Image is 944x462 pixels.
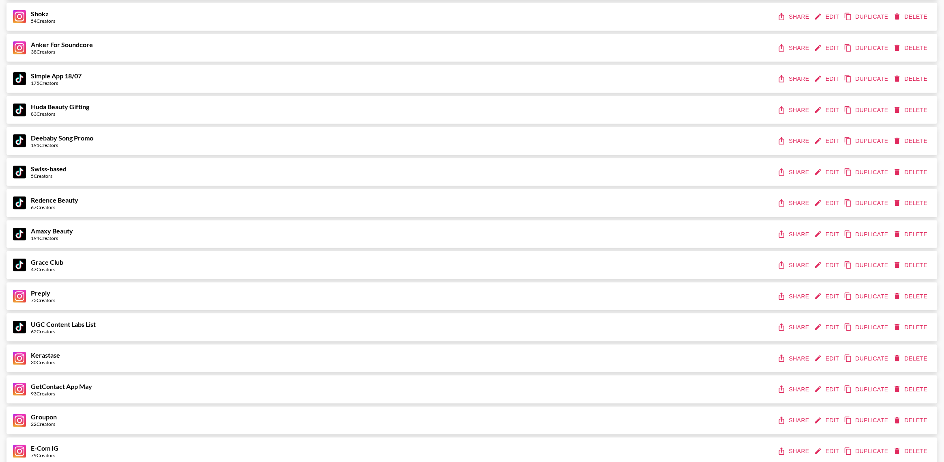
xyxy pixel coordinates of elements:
[843,227,892,242] button: duplicate
[31,328,96,335] div: 62 Creators
[776,351,813,366] button: share
[892,382,931,397] button: delete
[31,413,57,421] strong: Groupon
[13,196,26,209] img: TikTok
[813,444,843,459] button: edit
[31,111,89,117] div: 83 Creators
[892,103,931,118] button: delete
[843,320,892,335] button: duplicate
[813,320,843,335] button: edit
[892,71,931,86] button: delete
[31,173,67,179] div: 5 Creators
[31,445,58,452] strong: E-Com IG
[843,103,892,118] button: duplicate
[892,351,931,366] button: delete
[776,258,813,273] button: share
[843,165,892,180] button: duplicate
[31,421,57,427] div: 22 Creators
[13,134,26,147] img: TikTok
[892,134,931,149] button: delete
[813,41,843,56] button: edit
[892,196,931,211] button: delete
[843,444,892,459] button: duplicate
[776,196,813,211] button: share
[31,289,50,297] strong: Preply
[31,10,49,17] strong: Shokz
[813,71,843,86] button: edit
[31,266,63,272] div: 47 Creators
[31,103,89,110] strong: Huda Beauty Gifting
[31,297,55,303] div: 73 Creators
[776,165,813,180] button: share
[813,134,843,149] button: edit
[892,9,931,24] button: delete
[776,444,813,459] button: share
[31,80,82,86] div: 175 Creators
[892,444,931,459] button: delete
[776,134,813,149] button: share
[843,71,892,86] button: duplicate
[813,103,843,118] button: edit
[892,165,931,180] button: delete
[813,258,843,273] button: edit
[31,204,78,210] div: 67 Creators
[892,227,931,242] button: delete
[843,196,892,211] button: duplicate
[892,413,931,428] button: delete
[843,41,892,56] button: duplicate
[31,258,63,266] strong: Grace Club
[776,103,813,118] button: share
[892,289,931,304] button: delete
[31,359,60,365] div: 30 Creators
[13,352,26,365] img: Instagram
[776,382,813,397] button: share
[31,196,78,204] strong: Redence Beauty
[843,9,892,24] button: duplicate
[813,351,843,366] button: edit
[843,134,892,149] button: duplicate
[776,413,813,428] button: share
[776,320,813,335] button: share
[776,9,813,24] button: share
[843,413,892,428] button: duplicate
[776,71,813,86] button: share
[31,351,60,359] strong: Kerastase
[813,196,843,211] button: edit
[13,383,26,396] img: Instagram
[892,41,931,56] button: delete
[31,134,93,142] strong: Deebaby Song Promo
[31,165,67,173] strong: Swiss-based
[31,382,92,390] strong: GetContact App May
[776,289,813,304] button: share
[13,10,26,23] img: Instagram
[843,382,892,397] button: duplicate
[31,391,92,397] div: 93 Creators
[13,259,26,272] img: TikTok
[31,18,55,24] div: 54 Creators
[776,227,813,242] button: share
[13,41,26,54] img: Instagram
[31,235,73,241] div: 194 Creators
[31,453,58,459] div: 79 Creators
[31,41,93,48] strong: Anker For Soundcore
[13,290,26,303] img: Instagram
[13,104,26,117] img: TikTok
[13,228,26,241] img: TikTok
[13,166,26,179] img: TikTok
[813,413,843,428] button: edit
[813,165,843,180] button: edit
[843,351,892,366] button: duplicate
[892,320,931,335] button: delete
[776,41,813,56] button: share
[31,320,96,328] strong: UGC Content Labs List
[813,9,843,24] button: edit
[13,445,26,458] img: Instagram
[813,227,843,242] button: edit
[31,49,93,55] div: 38 Creators
[813,289,843,304] button: edit
[13,321,26,334] img: TikTok
[31,72,82,80] strong: Simple App 18/07
[843,258,892,273] button: duplicate
[31,227,73,235] strong: Amaxy Beauty
[892,258,931,273] button: delete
